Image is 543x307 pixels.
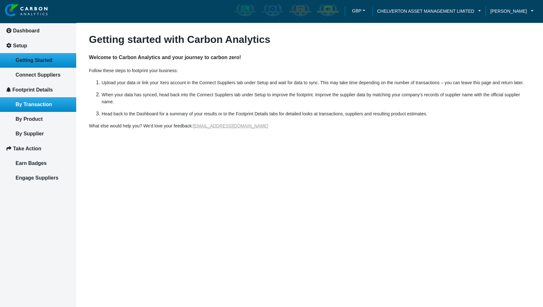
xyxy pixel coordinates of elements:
[89,67,530,74] p: Follow these steps to footprint your business:
[102,79,530,86] p: Upload your data or link your Xero account in the Connect Suppliers tab under Setup and wait for ...
[16,102,52,107] span: By Transaction
[288,3,312,19] img: carbon-offsetter-enabled.png
[345,6,372,17] a: GBPGBP
[104,3,119,18] div: Minimize live chat window
[16,58,52,63] span: Getting Started
[372,8,486,15] a: CHELVERTON ASSET MANAGEMENT LIMITED
[486,8,538,15] a: [PERSON_NAME]
[16,175,58,181] span: Engage Suppliers
[8,96,116,190] textarea: Type your message and hit 'Enter'
[8,78,116,92] input: Enter your email address
[193,123,268,128] a: [EMAIL_ADDRESS][DOMAIN_NAME]
[89,122,530,129] p: What else would help you? We'd love your feedback:
[12,87,53,92] span: Footprint Details
[13,43,27,48] span: Setup
[315,2,341,21] div: Carbon Advocate
[86,196,115,204] em: Start Chat
[287,2,313,21] div: Carbon Offsetter
[89,33,530,45] h3: Getting started with Carbon Analytics
[259,2,286,21] div: Carbon Efficient
[232,2,258,21] div: Carbon Aware
[13,146,41,151] span: Take Action
[5,4,48,17] img: insight-logo-2.png
[350,6,368,16] button: GBP
[43,36,116,44] div: Chat with us now
[13,28,40,33] span: Dashboard
[377,8,474,15] span: CHELVERTON ASSET MANAGEMENT LIMITED
[16,116,43,122] span: By Product
[316,3,340,19] img: carbon-advocate-enabled.png
[8,59,116,73] input: Enter your last name
[89,48,530,67] h4: Welcome to Carbon Analytics and your journey to carbon zero!
[7,35,17,44] div: Navigation go back
[102,91,530,105] p: When your data has synced, head back into the Connect Suppliers tab under Setup to improve the fo...
[16,131,44,136] span: By Supplier
[261,3,285,19] img: carbon-efficient-enabled.png
[16,160,47,166] span: Earn Badges
[233,3,257,19] img: carbon-aware-enabled.png
[16,72,60,78] span: Connect Suppliers
[490,8,527,15] span: [PERSON_NAME]
[102,110,530,117] p: Head back to the Dashboard for a summary of your results or to the Footprint Details tabs for det...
